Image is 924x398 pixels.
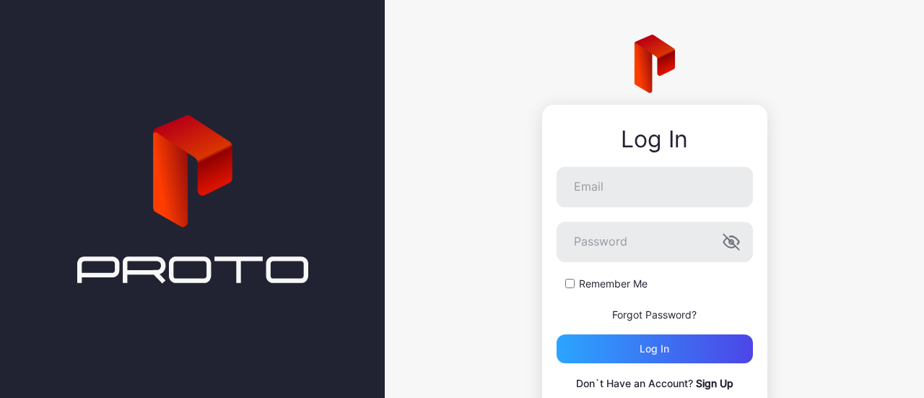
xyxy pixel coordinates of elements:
input: Password [557,222,753,262]
input: Email [557,167,753,207]
button: Log in [557,334,753,363]
div: Log in [640,343,669,355]
button: Password [723,233,740,251]
div: Log In [557,126,753,152]
p: Don`t Have an Account? [557,375,753,392]
a: Sign Up [696,377,733,389]
label: Remember Me [579,277,648,291]
a: Forgot Password? [612,308,697,321]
